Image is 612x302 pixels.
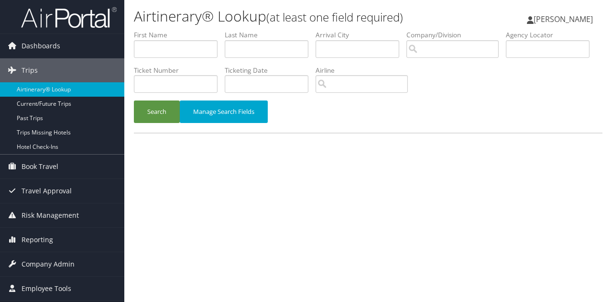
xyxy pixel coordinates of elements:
button: Search [134,101,180,123]
button: Manage Search Fields [180,101,268,123]
span: Trips [22,58,38,82]
span: Dashboards [22,34,60,58]
span: Reporting [22,228,53,252]
span: Travel Approval [22,179,72,203]
span: Risk Management [22,203,79,227]
label: Last Name [225,30,316,40]
label: First Name [134,30,225,40]
span: Employee Tools [22,277,71,301]
label: Ticket Number [134,66,225,75]
span: [PERSON_NAME] [534,14,593,24]
small: (at least one field required) [266,9,403,25]
img: airportal-logo.png [21,6,117,29]
a: [PERSON_NAME] [527,5,602,34]
span: Company Admin [22,252,75,276]
label: Airline [316,66,415,75]
label: Ticketing Date [225,66,316,75]
label: Arrival City [316,30,406,40]
span: Book Travel [22,155,58,179]
label: Agency Locator [506,30,597,40]
h1: Airtinerary® Lookup [134,6,446,26]
label: Company/Division [406,30,506,40]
